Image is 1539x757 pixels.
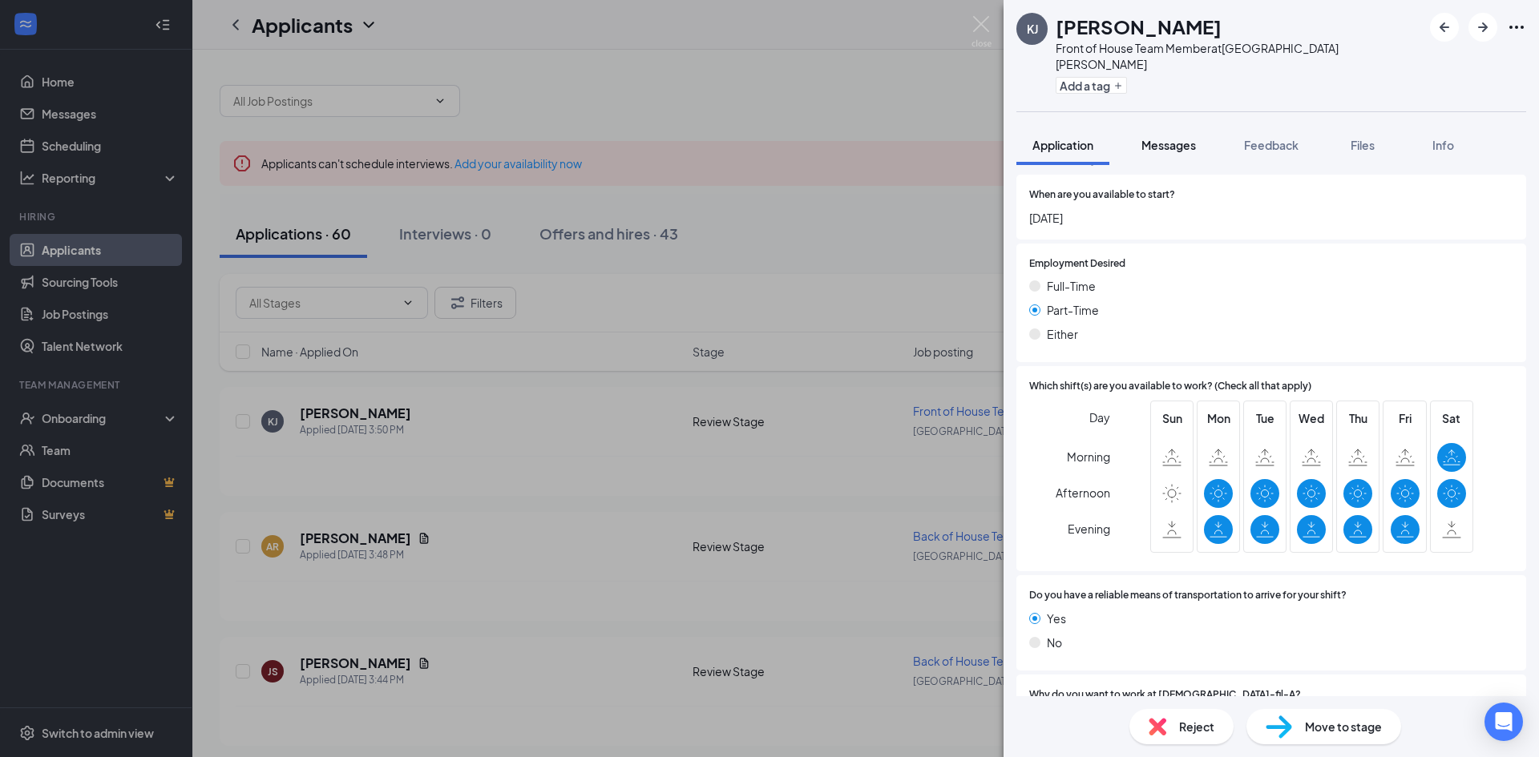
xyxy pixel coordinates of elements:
[1029,187,1175,203] span: When are you available to start?
[1250,409,1279,427] span: Tue
[1056,13,1222,40] h1: [PERSON_NAME]
[1141,138,1196,152] span: Messages
[1432,138,1454,152] span: Info
[1437,409,1466,427] span: Sat
[1029,588,1347,603] span: Do you have a reliable means of transportation to arrive for your shift?
[1297,409,1326,427] span: Wed
[1047,325,1078,343] span: Either
[1089,409,1110,426] span: Day
[1047,301,1099,319] span: Part-Time
[1343,409,1372,427] span: Thu
[1068,514,1110,543] span: Evening
[1179,718,1214,735] span: Reject
[1056,478,1110,507] span: Afternoon
[1435,18,1454,37] svg: ArrowLeftNew
[1029,209,1513,227] span: [DATE]
[1047,634,1062,651] span: No
[1430,13,1459,42] button: ArrowLeftNew
[1056,40,1422,72] div: Front of House Team Member at [GEOGRAPHIC_DATA][PERSON_NAME]
[1305,718,1382,735] span: Move to stage
[1032,138,1093,152] span: Application
[1157,409,1186,427] span: Sun
[1047,610,1066,627] span: Yes
[1507,18,1526,37] svg: Ellipses
[1204,409,1233,427] span: Mon
[1484,703,1523,741] div: Open Intercom Messenger
[1351,138,1375,152] span: Files
[1029,379,1311,394] span: Which shift(s) are you available to work? (Check all that apply)
[1029,256,1125,272] span: Employment Desired
[1468,13,1497,42] button: ArrowRight
[1391,409,1420,427] span: Fri
[1056,77,1127,94] button: PlusAdd a tag
[1473,18,1493,37] svg: ArrowRight
[1027,21,1038,37] div: KJ
[1067,442,1110,471] span: Morning
[1113,81,1123,91] svg: Plus
[1047,277,1096,295] span: Full-Time
[1244,138,1299,152] span: Feedback
[1029,687,1301,703] span: Why do you want to work at [DEMOGRAPHIC_DATA]-fil-A?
